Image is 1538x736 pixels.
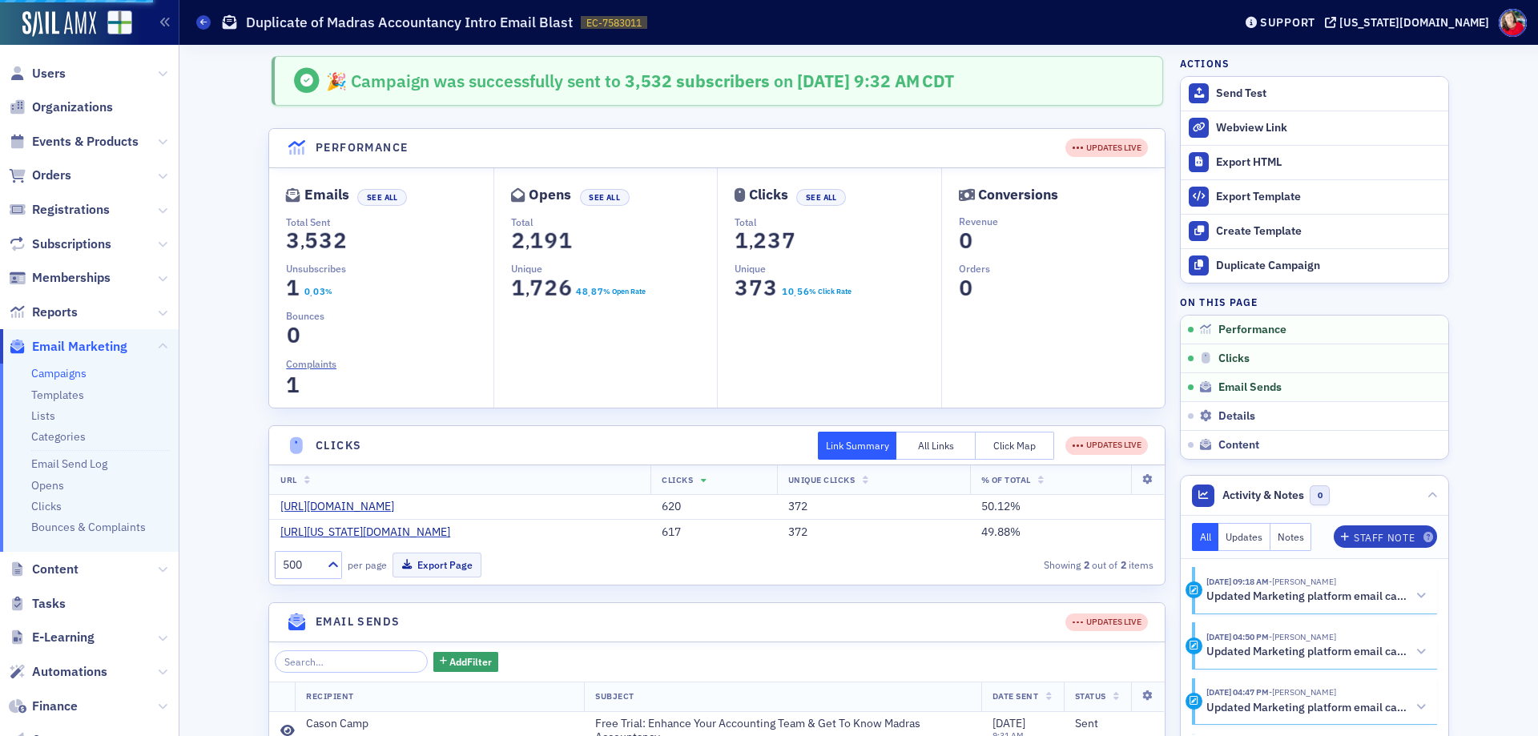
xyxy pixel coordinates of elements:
h4: Email Sends [316,613,400,630]
span: % Of Total [981,474,1031,485]
span: Orders [32,167,71,184]
div: UPDATES LIVE [1065,139,1148,157]
a: Users [9,65,66,82]
span: Finance [32,698,78,715]
span: Events & Products [32,133,139,151]
label: per page [348,557,387,572]
div: Create Template [1216,224,1440,239]
div: UPDATES LIVE [1065,436,1148,455]
span: , [525,231,529,253]
div: Export HTML [1216,155,1440,170]
span: Content [1218,438,1259,452]
span: Automations [32,663,107,681]
div: Export Template [1216,190,1440,204]
span: 1 [283,371,304,399]
div: Clicks [749,191,788,199]
a: Export HTML [1181,145,1448,179]
span: 0 [303,284,311,299]
button: Link Summary [818,432,897,460]
a: Complaints [286,356,348,371]
span: 2 [507,227,529,255]
button: Export Page [393,553,481,577]
span: 1 [554,227,576,255]
span: Profile [1499,9,1527,37]
a: Reports [9,304,78,321]
span: 4 [574,284,582,299]
a: Organizations [9,99,113,116]
span: Clicks [662,474,693,485]
section: 2,191 [511,231,573,250]
div: Send Test [1216,86,1440,101]
button: Staff Note [1334,525,1437,548]
section: 3,532 [286,231,348,250]
span: Subscriptions [32,235,111,253]
h4: Clicks [316,437,361,454]
span: Subject [595,690,634,702]
p: Total Sent [286,215,493,229]
span: 0 [955,227,976,255]
div: Support [1260,15,1315,30]
a: Bounces & Complaints [31,520,146,534]
span: URL [280,474,297,485]
span: Content [32,561,79,578]
button: All Links [896,432,976,460]
span: 8 [581,284,589,299]
span: 7 [746,274,767,302]
span: [DATE] [797,70,854,92]
input: Search… [275,650,428,673]
button: AddFilter [433,652,499,672]
div: Staff Note [1354,533,1415,542]
a: [URL][US_STATE][DOMAIN_NAME] [280,525,462,540]
span: Organizations [32,99,113,116]
div: Emails [304,191,349,199]
button: All [1192,523,1219,551]
div: UPDATES LIVE [1065,613,1148,632]
section: 0 [286,326,300,344]
span: 6 [802,284,810,299]
section: 1,237 [735,231,796,250]
p: Unique [511,261,718,275]
span: . [794,288,796,300]
span: Luke Abell [1269,631,1336,642]
span: 0 [283,321,304,349]
div: 50.12% [981,500,1154,514]
span: Add Filter [449,654,492,669]
span: 7 [596,284,604,299]
div: Duplicate Campaign [1216,259,1440,273]
div: Activity [1186,581,1202,598]
a: Clicks [31,499,62,513]
a: Opens [31,478,64,493]
span: Email Sends [1218,380,1282,395]
div: Showing out of items [872,557,1154,572]
span: 9:32 AM [854,70,920,92]
button: Duplicate Campaign [1181,248,1448,283]
span: 2 [540,274,562,302]
span: 🎉 Campaign was successfully sent to on [326,70,797,92]
a: SailAMX [22,11,96,37]
button: See All [580,189,630,206]
span: 1 [507,274,529,302]
p: Unsubscribes [286,261,493,275]
span: CDT [920,70,955,92]
a: Campaigns [31,366,87,380]
p: Total [735,215,941,229]
a: Cason Camp [306,717,573,731]
span: . [588,288,590,300]
a: Registrations [9,201,110,219]
section: 1 [286,376,300,394]
a: Categories [31,429,86,444]
span: 8 [590,284,598,299]
time: 8/6/2025 04:47 PM [1206,686,1269,698]
div: Sent [1075,717,1154,731]
span: Date Sent [992,690,1039,702]
a: Export Template [1181,179,1448,214]
span: Details [1218,409,1255,424]
p: Bounces [286,308,493,323]
button: Updates [1218,523,1270,551]
div: 617 [662,525,765,540]
h5: Updated Marketing platform email campaign: Duplicate of Madras Accountancy Intro Email Blast [1206,645,1411,659]
span: . [310,288,312,300]
div: 500 [283,557,318,573]
div: UPDATES LIVE [1073,439,1141,452]
span: 7 [525,274,547,302]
